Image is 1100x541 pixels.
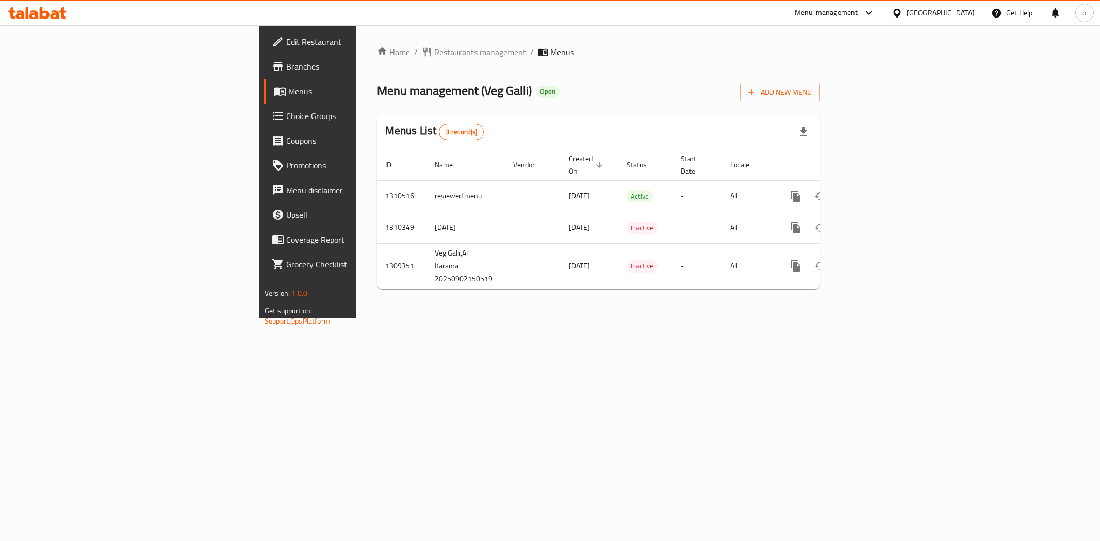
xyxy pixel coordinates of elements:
a: Menu disclaimer [264,178,443,202]
span: Name [435,159,466,171]
span: Created On [569,153,606,177]
span: Upsell [286,209,435,221]
td: reviewed menu [426,180,505,212]
span: Start Date [681,153,710,177]
span: Inactive [627,260,658,272]
span: [DATE] [569,189,590,202]
th: Actions [775,149,891,181]
span: Coverage Report [286,233,435,246]
span: Inactive [627,222,658,234]
span: ID [385,159,405,171]
button: more [783,215,808,240]
span: Menu disclaimer [286,184,435,196]
td: - [672,180,722,212]
td: - [672,243,722,289]
button: Add New Menu [740,83,820,102]
span: o [1082,7,1086,19]
a: Edit Restaurant [264,29,443,54]
a: Upsell [264,202,443,227]
a: Promotions [264,153,443,178]
button: Change Status [808,184,833,209]
a: Choice Groups [264,104,443,128]
span: Menus [550,46,574,58]
button: more [783,184,808,209]
a: Grocery Checklist [264,252,443,277]
a: Menus [264,79,443,104]
span: Version: [265,286,290,300]
span: Branches [286,60,435,73]
td: All [722,212,775,243]
div: Total records count [439,124,484,140]
td: All [722,243,775,289]
span: Active [627,191,653,202]
td: [DATE] [426,212,505,243]
span: Add New Menu [748,86,812,99]
a: Coupons [264,128,443,153]
a: Branches [264,54,443,79]
div: Active [627,190,653,202]
span: Get support on: [265,304,312,317]
div: Export file [791,120,816,144]
button: Change Status [808,253,833,278]
span: Open [536,87,560,96]
div: [GEOGRAPHIC_DATA] [907,7,975,19]
div: Menu-management [795,7,858,19]
button: Change Status [808,215,833,240]
span: 1.0.0 [291,286,307,300]
span: [DATE] [569,259,590,273]
span: Choice Groups [286,110,435,122]
span: Coupons [286,134,435,147]
span: Edit Restaurant [286,36,435,48]
h2: Menus List [385,123,484,140]
table: enhanced table [377,149,891,289]
div: Open [536,86,560,98]
li: / [530,46,534,58]
div: Inactive [627,260,658,273]
span: Restaurants management [434,46,526,58]
span: Status [627,159,660,171]
span: Promotions [286,159,435,172]
span: [DATE] [569,221,590,234]
a: Coverage Report [264,227,443,252]
a: Restaurants management [422,46,526,58]
button: more [783,253,808,278]
span: Menus [288,85,435,97]
span: Vendor [513,159,548,171]
td: - [672,212,722,243]
nav: breadcrumb [377,46,820,58]
span: 3 record(s) [439,127,483,137]
td: All [722,180,775,212]
span: Locale [730,159,763,171]
span: Menu management ( Veg Galli ) [377,79,532,102]
td: Veg Galli,Al Karama 20250902150519 [426,243,505,289]
a: Support.OpsPlatform [265,314,330,328]
span: Grocery Checklist [286,258,435,270]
